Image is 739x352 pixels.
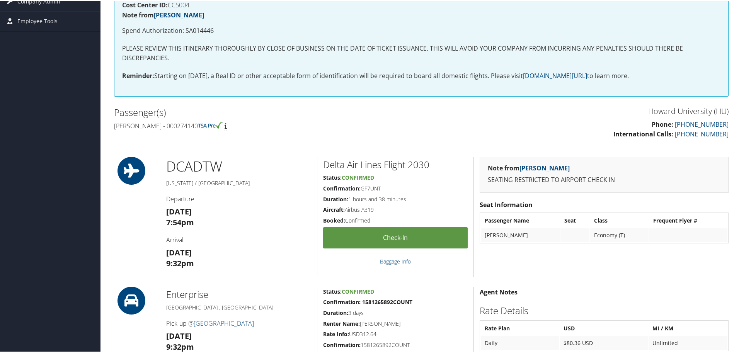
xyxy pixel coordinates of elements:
h5: Confirmed [323,216,468,224]
strong: 7:54pm [166,216,194,227]
h5: 1 hours and 38 minutes [323,195,468,202]
a: [PHONE_NUMBER] [675,119,729,128]
strong: Note from [122,10,204,19]
h2: Enterprise [166,287,311,300]
h4: Arrival [166,235,311,243]
strong: Duration: [323,308,348,316]
th: Seat [560,213,589,227]
span: Confirmed [342,287,374,294]
h5: USD312.64 [323,330,468,337]
a: Check-in [323,226,468,248]
strong: [DATE] [166,247,192,257]
th: MI / KM [649,321,727,335]
p: Starting on [DATE], a Real ID or other acceptable form of identification will be required to boar... [122,70,720,80]
p: Spend Authorization: SA014446 [122,25,720,35]
td: $80.36 USD [560,335,648,349]
th: Rate Plan [481,321,559,335]
a: Baggage Info [380,257,411,264]
p: SEATING RESTRICTED TO AIRPORT CHECK IN [488,174,720,184]
h5: [PERSON_NAME] [323,319,468,327]
h4: Pick-up @ [166,318,311,327]
strong: Aircraft: [323,205,345,213]
h5: 1581265892COUNT [323,340,468,348]
div: -- [653,231,724,238]
strong: Duration: [323,195,348,202]
strong: Agent Notes [480,287,518,296]
strong: Phone: [652,119,673,128]
h5: [US_STATE] / [GEOGRAPHIC_DATA] [166,179,311,186]
h1: DCA DTW [166,156,311,175]
th: Class [590,213,649,227]
td: Daily [481,335,559,349]
a: [PERSON_NAME] [519,163,570,172]
h2: Delta Air Lines Flight 2030 [323,157,468,170]
a: [PHONE_NUMBER] [675,129,729,138]
span: Confirmed [342,173,374,180]
strong: Status: [323,173,342,180]
a: [GEOGRAPHIC_DATA] [194,318,254,327]
h2: Rate Details [480,303,729,316]
h5: 3 days [323,308,468,316]
strong: Confirmation: [323,184,361,191]
h3: Howard University (HU) [427,105,729,116]
th: USD [560,321,648,335]
strong: [DATE] [166,330,192,340]
td: Economy (T) [590,228,649,241]
strong: Confirmation: [323,340,361,348]
strong: 9:32pm [166,341,194,351]
td: Unlimited [649,335,727,349]
a: [PERSON_NAME] [154,10,204,19]
th: Frequent Flyer # [649,213,727,227]
strong: Confirmation: 1581265892COUNT [323,298,412,305]
span: Employee Tools [17,11,58,30]
strong: Note from [488,163,570,172]
h2: Passenger(s) [114,105,415,118]
img: tsa-precheck.png [198,121,223,128]
h4: Departure [166,194,311,202]
div: -- [564,231,586,238]
h5: GF7UNT [323,184,468,192]
h4: CC5004 [122,1,720,7]
h5: [GEOGRAPHIC_DATA] , [GEOGRAPHIC_DATA] [166,303,311,311]
strong: Seat Information [480,200,533,208]
strong: International Calls: [613,129,673,138]
strong: Rate Info: [323,330,349,337]
a: [DOMAIN_NAME][URL] [523,71,587,79]
strong: [DATE] [166,206,192,216]
h4: [PERSON_NAME] - 000274140 [114,121,415,129]
strong: Renter Name: [323,319,360,326]
td: [PERSON_NAME] [481,228,560,241]
strong: Reminder: [122,71,154,79]
th: Passenger Name [481,213,560,227]
h5: Airbus A319 [323,205,468,213]
p: PLEASE REVIEW THIS ITINERARY THOROUGHLY BY CLOSE OF BUSINESS ON THE DATE OF TICKET ISSUANCE. THIS... [122,43,720,63]
strong: 9:32pm [166,257,194,268]
strong: Booked: [323,216,345,223]
strong: Status: [323,287,342,294]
